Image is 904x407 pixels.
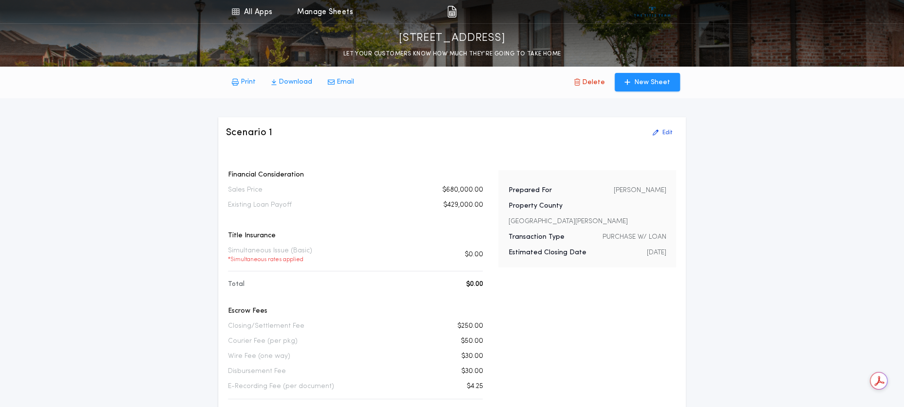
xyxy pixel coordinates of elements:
[337,77,354,87] p: Email
[279,77,312,87] p: Download
[320,73,362,91] button: Email
[226,126,273,140] h3: Scenario 1
[457,321,483,331] p: $250.00
[461,352,483,361] p: $30.00
[461,367,483,376] p: $30.00
[508,186,551,195] p: Prepared For
[603,232,666,242] p: PURCHASE W/ LOAN
[508,201,562,211] p: Property County
[228,185,263,195] p: Sales Price
[634,78,670,88] p: New Sheet
[228,170,483,180] p: Financial Consideration
[634,7,671,17] img: vs-icon
[466,280,483,289] p: $0.00
[508,217,627,227] p: [GEOGRAPHIC_DATA][PERSON_NAME]
[228,306,483,316] p: Escrow Fees
[614,186,666,195] p: [PERSON_NAME]
[662,129,672,137] p: Edit
[647,125,678,141] button: Edit
[228,280,245,289] p: Total
[566,73,613,91] button: Delete
[582,78,605,88] p: Delete
[228,321,304,331] p: Closing/Settlement Fee
[508,232,564,242] p: Transaction Type
[228,256,312,264] p: * Simultaneous rates applied
[443,200,483,210] p: $429,000.00
[228,231,483,241] p: Title Insurance
[464,250,483,260] p: $0.00
[228,246,312,264] p: Simultaneous Issue (Basic)
[228,336,298,346] p: Courier Fee (per pkg)
[615,73,680,91] button: New Sheet
[508,248,586,258] p: Estimated Closing Date
[460,336,483,346] p: $50.00
[647,248,666,258] p: [DATE]
[447,6,456,18] img: img
[224,73,264,91] button: Print
[399,31,505,46] p: [STREET_ADDRESS]
[228,352,290,361] p: Wire Fee (one way)
[264,73,320,91] button: Download
[228,382,334,391] p: E-Recording Fee (per document)
[228,367,286,376] p: Disbursement Fee
[228,200,292,210] p: Existing Loan Payoff
[442,185,483,195] p: $680,000.00
[343,49,561,59] p: LET YOUR CUSTOMERS KNOW HOW MUCH THEY’RE GOING TO TAKE HOME
[241,77,256,87] p: Print
[466,382,483,391] p: $4.25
